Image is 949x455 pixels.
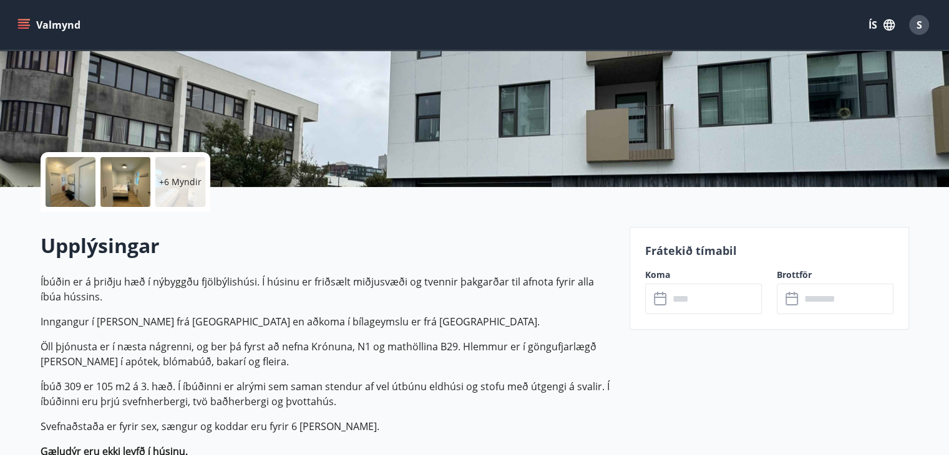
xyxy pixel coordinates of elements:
p: Íbúð 309 er 105 m2 á 3. hæð. Í íbúðinni er alrými sem saman stendur af vel útbúnu eldhúsi og stof... [41,379,615,409]
p: Svefnaðstaða er fyrir sex, sængur og koddar eru fyrir 6 [PERSON_NAME]. [41,419,615,434]
h2: Upplýsingar [41,232,615,259]
p: Frátekið tímabil [645,242,893,259]
span: S [917,18,922,32]
p: Íbúðin er á þriðju hæð í nýbyggðu fjölbýlishúsi. Í húsinu er friðsælt miðjusvæði og tvennir þakga... [41,274,615,304]
p: Öll þjónusta er í næsta nágrenni, og ber þá fyrst að nefna Krónuna, N1 og mathöllina B29. Hlemmur... [41,339,615,369]
button: ÍS [862,14,902,36]
p: +6 Myndir [159,176,202,188]
button: S [904,10,934,40]
label: Brottför [777,269,893,281]
button: menu [15,14,85,36]
p: Inngangur í [PERSON_NAME] frá [GEOGRAPHIC_DATA] en aðkoma í bílageymslu er frá [GEOGRAPHIC_DATA]. [41,314,615,329]
label: Koma [645,269,762,281]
